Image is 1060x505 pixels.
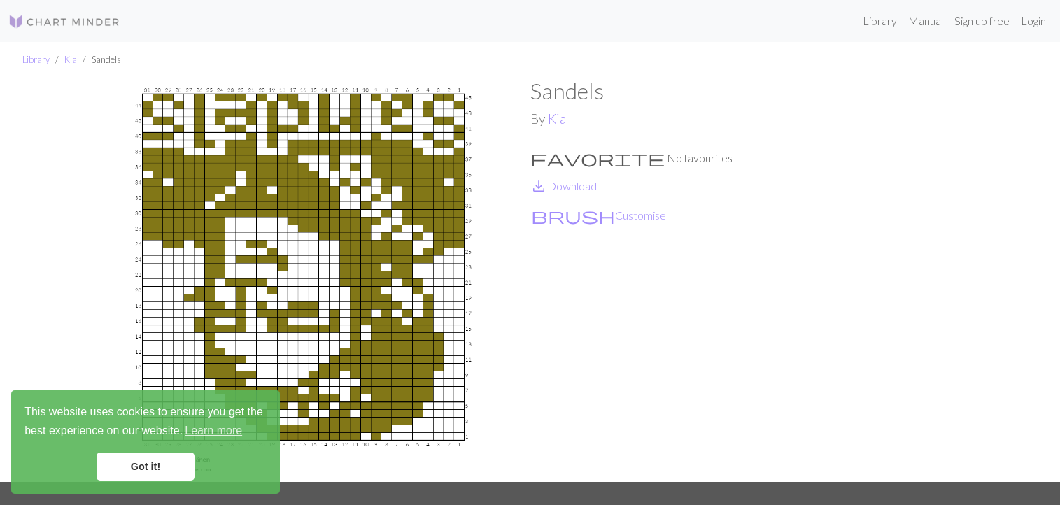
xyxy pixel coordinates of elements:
h1: Sandels [530,78,984,104]
span: favorite [530,148,665,168]
a: Kia [64,54,77,65]
a: Manual [903,7,949,35]
a: Library [857,7,903,35]
a: learn more about cookies [183,420,244,441]
h2: By [530,111,984,127]
a: Kia [548,111,566,127]
li: Sandels [77,53,121,66]
div: cookieconsent [11,390,280,494]
span: save_alt [530,176,547,196]
img: Sandels [77,78,530,482]
a: Login [1015,7,1052,35]
span: brush [531,206,615,225]
a: Library [22,54,50,65]
a: Sign up free [949,7,1015,35]
span: This website uses cookies to ensure you get the best experience on our website. [24,404,267,441]
button: CustomiseCustomise [530,206,667,225]
i: Customise [531,207,615,224]
img: Logo [8,13,120,30]
a: dismiss cookie message [97,453,195,481]
p: No favourites [530,150,984,166]
i: Download [530,178,547,194]
a: DownloadDownload [530,179,597,192]
i: Favourite [530,150,665,166]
